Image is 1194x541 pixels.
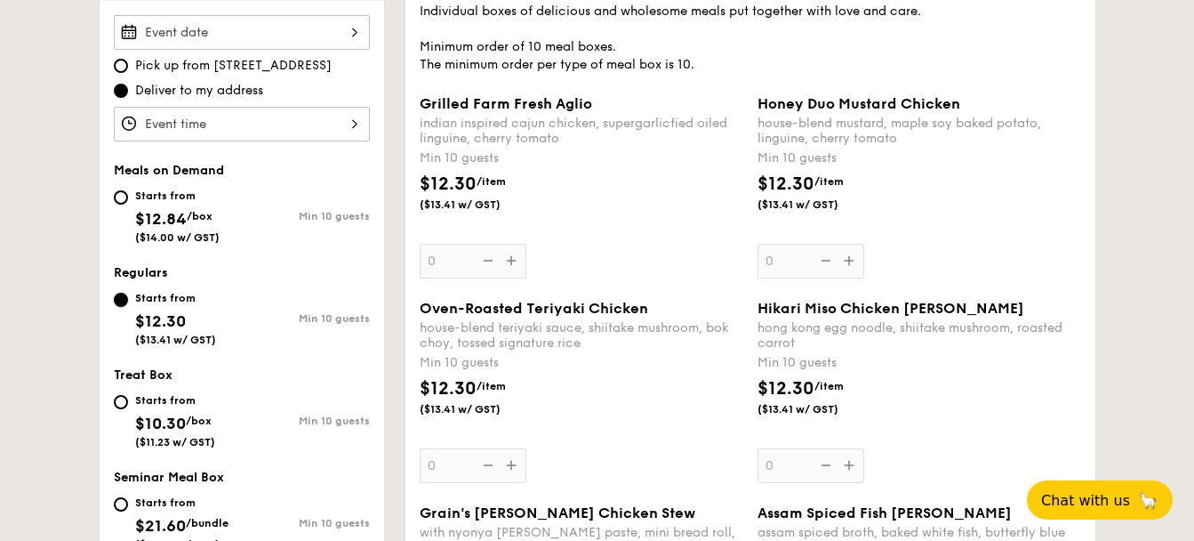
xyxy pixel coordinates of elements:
[135,291,216,305] div: Starts from
[757,174,814,195] span: $12.30
[814,380,844,392] span: /item
[114,84,128,98] input: Deliver to my address
[186,517,228,529] span: /bundle
[135,311,186,331] span: $12.30
[420,378,477,400] span: $12.30
[135,414,186,433] span: $10.30
[135,334,216,346] span: ($13.41 w/ GST)
[757,378,814,400] span: $12.30
[420,3,1081,74] div: Individual boxes of delicious and wholesome meals put together with love and care. Minimum order ...
[242,517,370,529] div: Min 10 guests
[420,505,695,521] span: Grain's [PERSON_NAME] Chicken Stew
[187,210,212,222] span: /box
[186,415,212,427] span: /box
[477,380,506,392] span: /item
[135,516,186,536] span: $21.60
[114,367,172,383] span: Treat Box
[114,107,370,141] input: Event time
[114,395,128,409] input: Starts from$10.30/box($11.23 w/ GST)Min 10 guests
[757,149,1081,167] div: Min 10 guests
[757,116,1081,146] div: house-blend mustard, maple soy baked potato, linguine, cherry tomato
[114,15,370,50] input: Event date
[135,436,215,448] span: ($11.23 w/ GST)
[420,300,648,317] span: Oven-Roasted Teriyaki Chicken
[420,95,592,112] span: Grilled Farm Fresh Aglio
[135,496,228,510] div: Starts from
[114,190,128,205] input: Starts from$12.84/box($14.00 w/ GST)Min 10 guests
[757,354,1081,372] div: Min 10 guests
[477,175,506,188] span: /item
[135,231,220,244] span: ($14.00 w/ GST)
[420,116,743,146] div: indian inspired cajun chicken, supergarlicfied oiled linguine, cherry tomato
[114,59,128,73] input: Pick up from [STREET_ADDRESS]
[757,300,1024,317] span: Hikari Miso Chicken [PERSON_NAME]
[757,320,1081,351] div: hong kong egg noodle, shiitake mushroom, roasted carrot
[242,210,370,222] div: Min 10 guests
[420,174,477,195] span: $12.30
[757,95,960,112] span: Honey Duo Mustard Chicken
[242,312,370,325] div: Min 10 guests
[420,354,743,372] div: Min 10 guests
[420,198,541,212] span: ($13.41 w/ GST)
[1041,492,1130,509] span: Chat with us
[242,415,370,427] div: Min 10 guests
[135,57,332,75] span: Pick up from [STREET_ADDRESS]
[114,470,224,485] span: Seminar Meal Box
[757,402,878,416] span: ($13.41 w/ GST)
[420,320,743,351] div: house-blend teriyaki sauce, shiitake mushroom, bok choy, tossed signature rice
[135,393,215,408] div: Starts from
[1027,480,1173,520] button: Chat with us🦙
[757,198,878,212] span: ($13.41 w/ GST)
[135,189,220,203] div: Starts from
[135,82,263,100] span: Deliver to my address
[114,497,128,512] input: Starts from$21.60/bundle($23.54 w/ GST)Min 10 guests
[757,505,1012,521] span: Assam Spiced Fish [PERSON_NAME]
[420,149,743,167] div: Min 10 guests
[114,265,168,280] span: Regulars
[114,163,224,178] span: Meals on Demand
[814,175,844,188] span: /item
[1137,490,1158,511] span: 🦙
[114,293,128,307] input: Starts from$12.30($13.41 w/ GST)Min 10 guests
[420,402,541,416] span: ($13.41 w/ GST)
[135,209,187,229] span: $12.84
